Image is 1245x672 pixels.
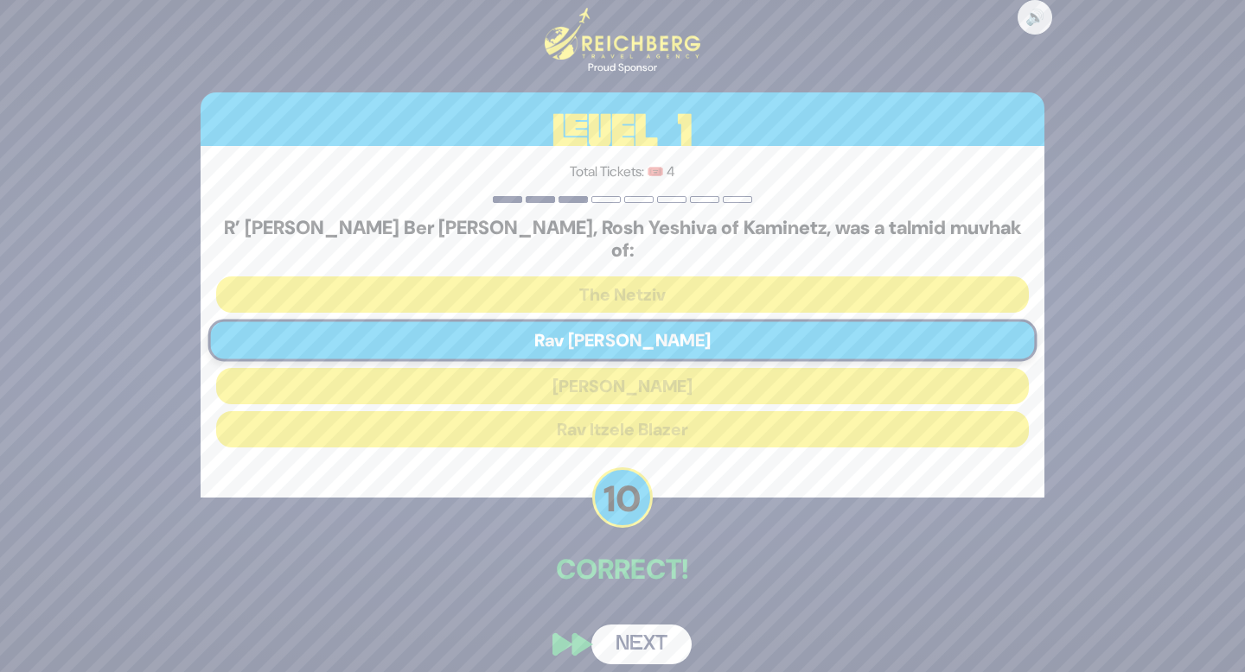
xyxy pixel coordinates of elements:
img: Reichberg Travel [545,8,700,59]
button: Rav [PERSON_NAME] [208,319,1037,361]
p: 10 [592,467,653,528]
p: Total Tickets: 🎟️ 4 [216,162,1029,182]
p: Correct! [201,548,1044,590]
button: The Netziv [216,276,1029,313]
button: Rav Itzele Blazer [216,411,1029,447]
button: Next [591,624,692,664]
h5: R’ [PERSON_NAME] Ber [PERSON_NAME], Rosh Yeshiva of Kaminetz, was a talmid muvhak of: [216,217,1029,263]
button: [PERSON_NAME] [216,368,1029,404]
h3: Level 1 [201,92,1044,170]
div: Proud Sponsor [545,60,700,75]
